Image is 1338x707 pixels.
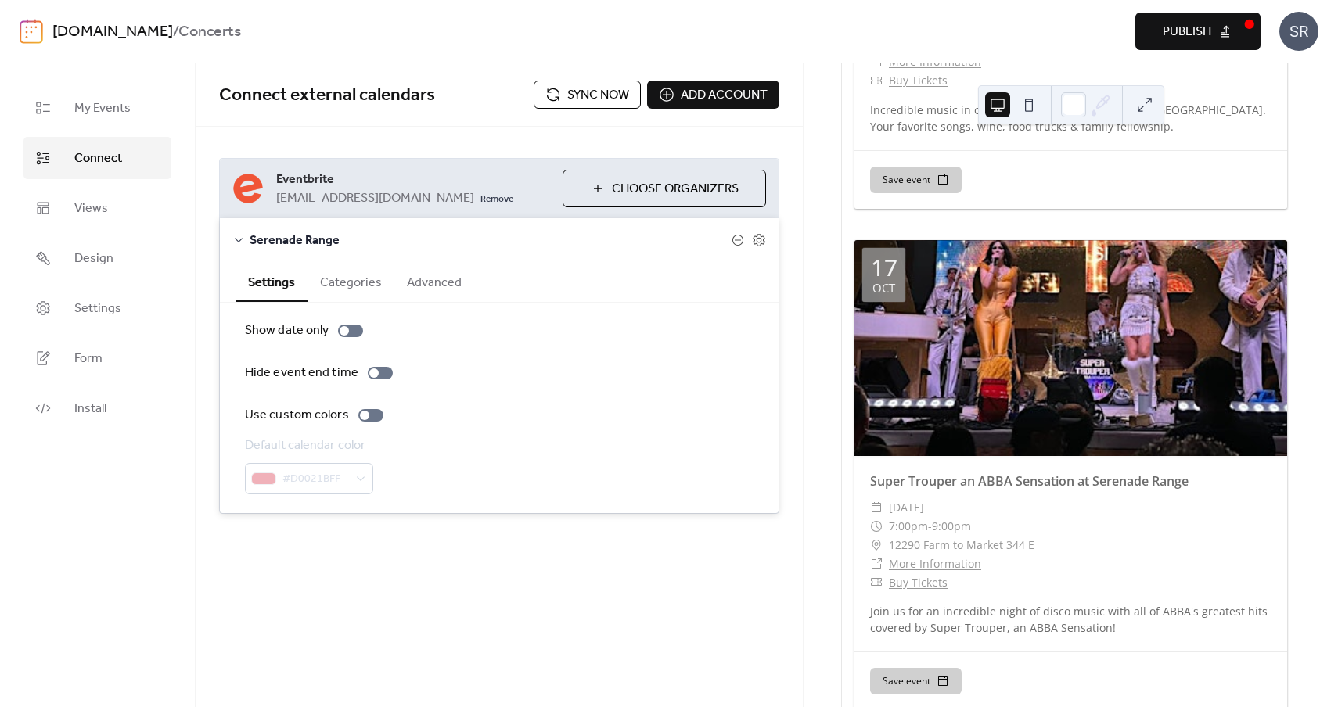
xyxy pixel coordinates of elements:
img: logo [20,19,43,44]
span: Connect external calendars [219,78,435,113]
button: Settings [236,262,308,302]
img: eventbrite [232,173,264,204]
span: - [928,517,932,536]
span: Eventbrite [276,170,550,189]
a: Buy Tickets [889,575,948,590]
span: [DATE] [889,498,924,517]
button: Choose Organizers [563,170,766,207]
div: ​ [870,554,883,573]
span: Publish [1163,23,1211,41]
div: ​ [870,573,883,592]
button: Add account [647,81,779,109]
span: Connect [74,149,122,168]
div: Default calendar color [245,436,370,455]
button: Save event [870,668,962,694]
b: / [173,17,178,47]
div: Incredible music in concert sound, under the stars at [GEOGRAPHIC_DATA]. Your favorite songs, win... [854,102,1287,135]
a: Design [23,237,171,279]
span: Views [74,199,108,218]
span: Serenade Range [250,231,732,250]
div: ​ [870,71,883,90]
div: ​ [870,517,883,536]
button: Sync now [534,81,641,109]
div: Join us for an incredible night of disco music with all of ABBA's greatest hits covered by Super ... [854,603,1287,636]
span: Add account [681,86,768,105]
a: Settings [23,287,171,329]
div: ​ [870,536,883,554]
button: Categories [308,262,394,300]
a: Buy Tickets [889,73,948,88]
span: Settings [74,300,121,318]
a: Views [23,187,171,229]
span: Choose Organizers [612,180,739,199]
span: 7:00pm [889,517,928,536]
div: SR [1279,12,1318,51]
div: Hide event end time [245,364,358,382]
a: My Events [23,87,171,129]
button: Publish [1135,13,1261,50]
span: 9:00pm [932,517,971,536]
div: 17 [871,256,897,279]
div: Show date only [245,321,329,340]
a: Form [23,337,171,379]
button: Save event [870,167,962,193]
button: Advanced [394,262,474,300]
a: Super Trouper an ABBA Sensation at Serenade Range [870,472,1189,490]
div: Oct [872,282,895,294]
span: Design [74,249,113,268]
a: Install [23,387,171,429]
span: [EMAIL_ADDRESS][DOMAIN_NAME] [276,189,474,208]
a: Connect [23,137,171,179]
div: ​ [870,498,883,517]
a: More Information [889,556,981,571]
a: [DOMAIN_NAME] [52,17,173,47]
span: 12290 Farm to Market 344 E [889,536,1034,554]
span: My Events [74,99,131,118]
div: Use custom colors [245,406,349,425]
span: Install [74,400,106,418]
span: Form [74,350,103,368]
span: Remove [480,193,513,206]
span: Sync now [567,86,629,105]
b: Concerts [178,17,241,47]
